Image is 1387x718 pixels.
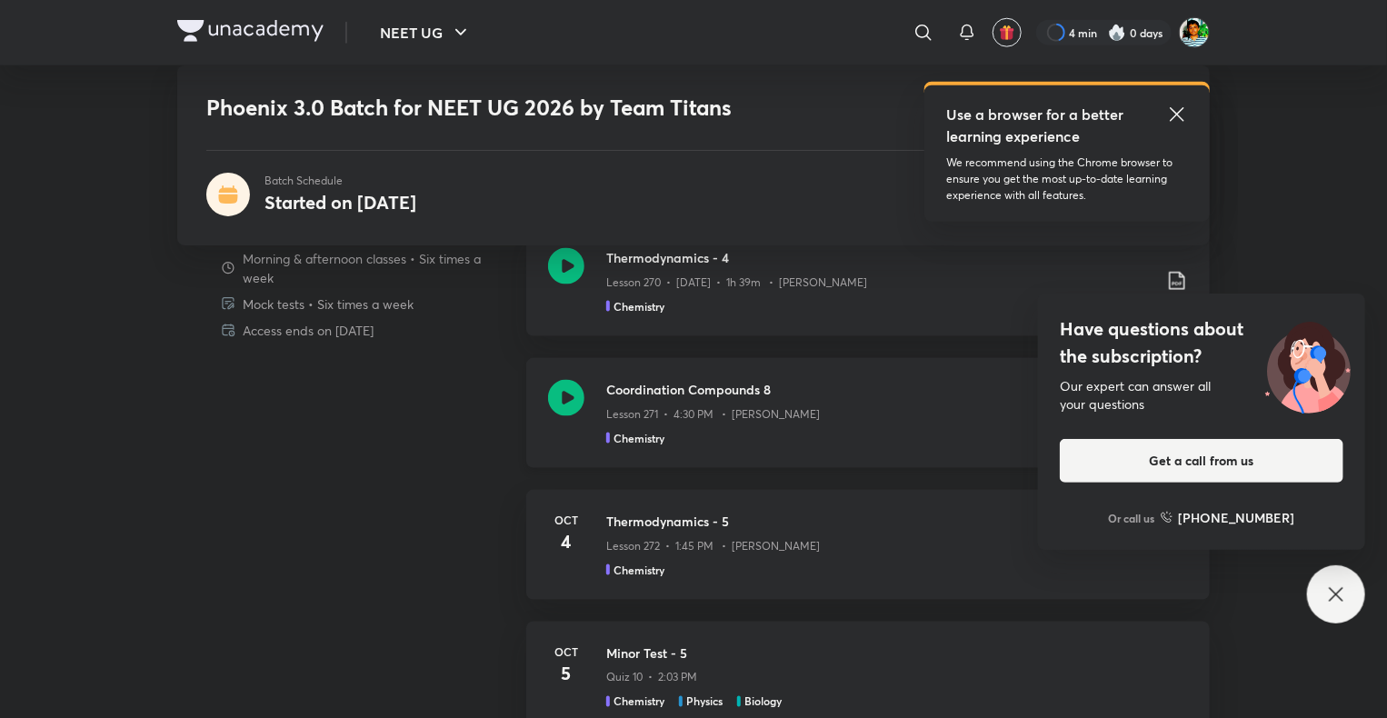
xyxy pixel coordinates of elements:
[999,25,1015,41] img: avatar
[1179,17,1210,48] img: Mehul Ghosh
[1179,508,1295,527] h6: [PHONE_NUMBER]
[1109,510,1155,526] p: Or call us
[993,18,1022,47] button: avatar
[946,104,1127,147] h5: Use a browser for a better learning experience
[1251,315,1365,414] img: ttu_illustration_new.svg
[614,430,664,446] h5: Chemistry
[606,643,1188,663] h3: Minor Test - 5
[1060,315,1343,370] h4: Have questions about the subscription?
[526,490,1210,622] a: Oct4Thermodynamics - 5Lesson 272 • 1:45 PM • [PERSON_NAME]Chemistry
[243,294,414,313] p: Mock tests • Six times a week
[606,512,1188,531] h3: Thermodynamics - 5
[206,95,918,121] h1: Phoenix 3.0 Batch for NEET UG 2026 by Team Titans
[606,406,820,423] p: Lesson 271 • 4:30 PM • [PERSON_NAME]
[686,693,723,710] h5: Physics
[1161,508,1295,527] a: [PHONE_NUMBER]
[606,670,697,686] p: Quiz 10 • 2:03 PM
[614,298,664,314] h5: Chemistry
[548,643,584,660] h6: Oct
[243,248,512,286] p: Morning & afternoon classes • Six times a week
[548,528,584,555] h4: 4
[526,226,1210,358] a: Thermodynamics - 4Lesson 270 • [DATE] • 1h 39m • [PERSON_NAME]Chemistry
[606,380,1188,399] h3: Coordination Compounds 8
[1060,377,1343,414] div: Our expert can answer all your questions
[526,358,1210,490] a: Coordination Compounds 8Lesson 271 • 4:30 PM • [PERSON_NAME]Chemistry
[177,20,324,46] a: Company Logo
[548,512,584,528] h6: Oct
[614,562,664,578] h5: Chemistry
[606,248,1152,267] h3: Thermodynamics - 4
[369,15,483,51] button: NEET UG
[548,660,584,687] h4: 5
[177,20,324,42] img: Company Logo
[1108,24,1126,42] img: streak
[1060,439,1343,483] button: Get a call from us
[606,274,867,291] p: Lesson 270 • [DATE] • 1h 39m • [PERSON_NAME]
[264,173,416,189] p: Batch Schedule
[614,693,664,710] h5: Chemistry
[606,538,820,554] p: Lesson 272 • 1:45 PM • [PERSON_NAME]
[243,320,374,339] p: Access ends on [DATE]
[264,190,416,214] h4: Started on [DATE]
[744,693,782,710] h5: Biology
[946,155,1188,204] p: We recommend using the Chrome browser to ensure you get the most up-to-date learning experience w...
